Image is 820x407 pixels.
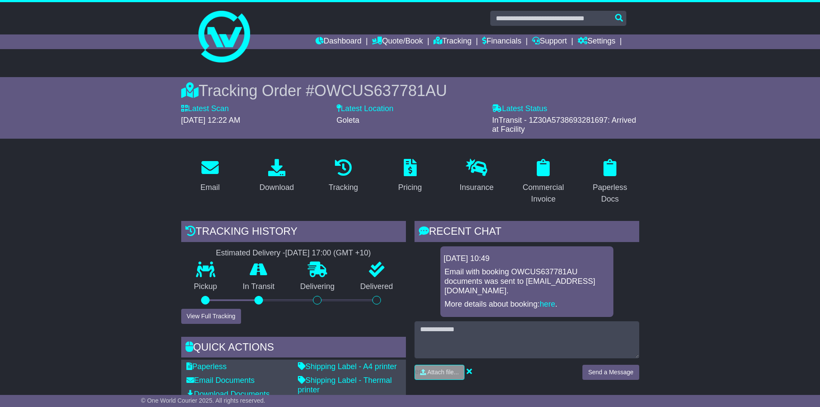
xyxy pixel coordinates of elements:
[200,182,220,193] div: Email
[532,34,567,49] a: Support
[181,337,406,360] div: Quick Actions
[454,156,499,196] a: Insurance
[347,282,406,292] p: Delivered
[285,249,371,258] div: [DATE] 17:00 (GMT +10)
[254,156,300,196] a: Download
[372,34,423,49] a: Quote/Book
[195,156,225,196] a: Email
[398,182,422,193] div: Pricing
[444,254,610,264] div: [DATE] 10:49
[181,116,241,124] span: [DATE] 12:22 AM
[492,104,547,114] label: Latest Status
[186,362,227,371] a: Paperless
[181,249,406,258] div: Estimated Delivery -
[298,362,397,371] a: Shipping Label - A4 printer
[181,282,230,292] p: Pickup
[323,156,363,196] a: Tracking
[514,156,572,208] a: Commercial Invoice
[540,300,555,308] a: here
[433,34,471,49] a: Tracking
[492,116,636,134] span: InTransit - 1Z30A5738693281697: Arrived at Facility
[482,34,521,49] a: Financials
[578,34,616,49] a: Settings
[445,300,609,309] p: More details about booking: .
[415,221,639,244] div: RECENT CHAT
[230,282,288,292] p: In Transit
[445,267,609,295] p: Email with booking OWCUS637781AU documents was sent to [EMAIL_ADDRESS][DOMAIN_NAME].
[587,182,634,205] div: Paperless Docs
[337,116,359,124] span: Goleta
[393,156,427,196] a: Pricing
[181,221,406,244] div: Tracking history
[181,104,229,114] label: Latest Scan
[316,34,362,49] a: Dashboard
[460,182,494,193] div: Insurance
[298,376,392,394] a: Shipping Label - Thermal printer
[581,156,639,208] a: Paperless Docs
[582,365,639,380] button: Send a Message
[181,81,639,100] div: Tracking Order #
[186,390,270,398] a: Download Documents
[181,309,241,324] button: View Full Tracking
[288,282,348,292] p: Delivering
[260,182,294,193] div: Download
[186,376,255,385] a: Email Documents
[141,397,266,404] span: © One World Courier 2025. All rights reserved.
[337,104,393,114] label: Latest Location
[520,182,567,205] div: Commercial Invoice
[328,182,358,193] div: Tracking
[314,82,447,99] span: OWCUS637781AU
